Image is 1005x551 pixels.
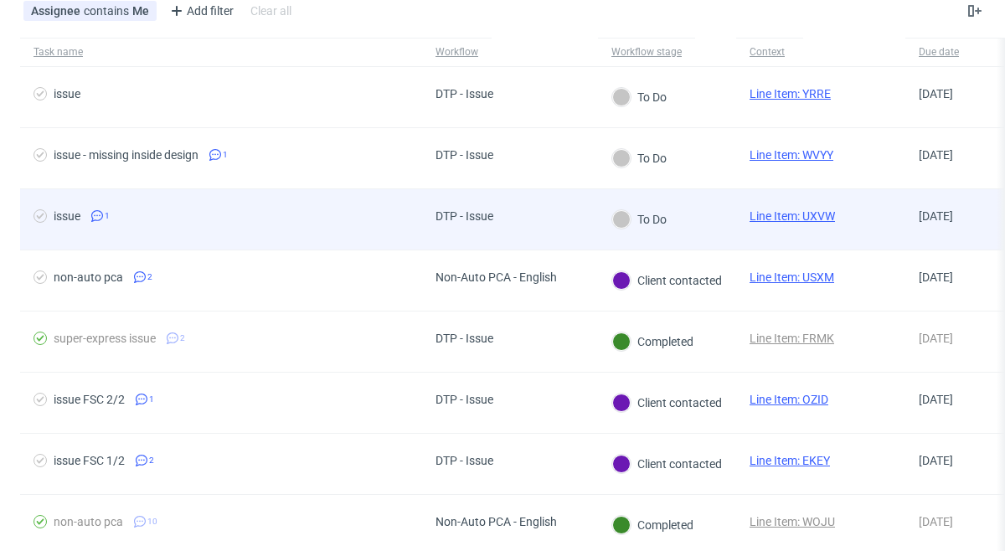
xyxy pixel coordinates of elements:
[435,45,478,59] div: Workflow
[180,332,185,345] span: 2
[919,332,953,345] span: [DATE]
[223,148,228,162] span: 1
[919,515,953,528] span: [DATE]
[149,393,154,406] span: 1
[750,332,834,345] a: Line Item: FRMK
[54,87,80,100] div: issue
[750,393,828,406] a: Line Item: OZID
[750,87,831,100] a: Line Item: YRRE
[919,87,953,100] span: [DATE]
[919,270,953,284] span: [DATE]
[750,45,790,59] div: Context
[612,210,667,229] div: To Do
[54,454,125,467] div: issue FSC 1/2
[750,515,835,528] a: Line Item: WOJU
[435,393,493,406] div: DTP - Issue
[612,88,667,106] div: To Do
[750,270,834,284] a: Line Item: USXM
[54,393,125,406] div: issue FSC 2/2
[612,149,667,167] div: To Do
[435,148,493,162] div: DTP - Issue
[54,515,123,528] div: non-auto pca
[84,4,132,18] span: contains
[612,394,722,412] div: Client contacted
[54,148,198,162] div: issue - missing inside design
[435,515,557,528] div: Non-Auto PCA - English
[919,209,953,223] span: [DATE]
[919,393,953,406] span: [DATE]
[919,45,986,59] span: Due date
[612,271,722,290] div: Client contacted
[612,455,722,473] div: Client contacted
[919,454,953,467] span: [DATE]
[750,454,830,467] a: Line Item: EKEY
[132,4,149,18] div: Me
[149,454,154,467] span: 2
[54,209,80,223] div: issue
[54,270,123,284] div: non-auto pca
[147,270,152,284] span: 2
[31,4,84,18] span: Assignee
[612,516,693,534] div: Completed
[750,209,835,223] a: Line Item: UXVW
[435,454,493,467] div: DTP - Issue
[750,148,833,162] a: Line Item: WVYY
[435,332,493,345] div: DTP - Issue
[105,209,110,223] span: 1
[919,148,953,162] span: [DATE]
[611,45,682,59] div: Workflow stage
[54,332,156,345] div: super-express issue
[33,45,409,59] span: Task name
[147,515,157,528] span: 10
[435,270,557,284] div: Non-Auto PCA - English
[435,87,493,100] div: DTP - Issue
[435,209,493,223] div: DTP - Issue
[612,332,693,351] div: Completed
